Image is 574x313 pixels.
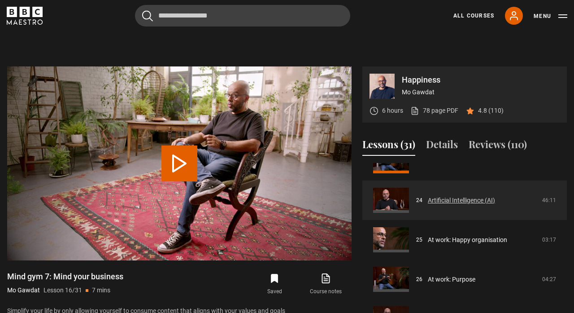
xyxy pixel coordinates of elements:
[92,286,110,295] p: 7 mins
[478,106,504,115] p: 4.8 (110)
[428,235,507,245] a: At work: Happy organisation
[428,196,495,205] a: Artificial Intelligence (AI)
[142,10,153,22] button: Submit the search query
[7,7,43,25] svg: BBC Maestro
[7,286,40,295] p: Mo Gawdat
[410,106,458,115] a: 78 page PDF
[402,88,560,97] p: Mo Gawdat
[161,145,197,181] button: Play Lesson Mind gym 7: Mind your business
[428,275,475,284] a: At work: Purpose
[300,271,352,297] a: Course notes
[249,271,300,297] button: Saved
[453,12,494,20] a: All Courses
[135,5,350,26] input: Search
[426,137,458,156] button: Details
[7,66,352,260] video-js: Video Player
[382,106,403,115] p: 6 hours
[362,137,415,156] button: Lessons (31)
[402,76,560,84] p: Happiness
[534,12,567,21] button: Toggle navigation
[7,271,123,282] h1: Mind gym 7: Mind your business
[469,137,527,156] button: Reviews (110)
[43,286,82,295] p: Lesson 16/31
[428,156,476,166] a: Illusion of control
